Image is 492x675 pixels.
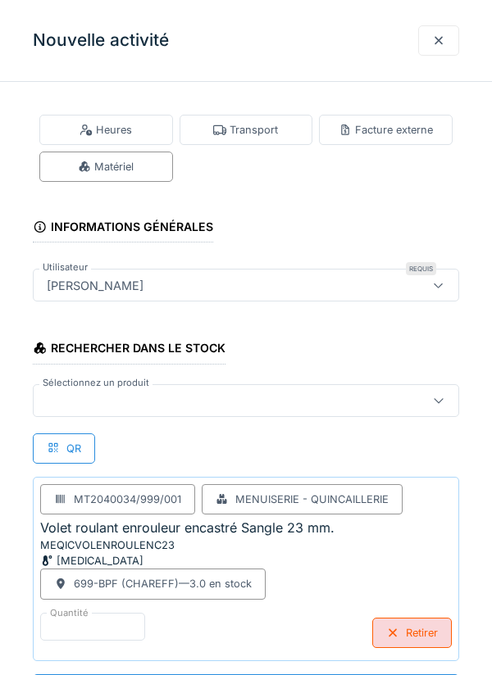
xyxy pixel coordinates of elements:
[213,122,278,138] div: Transport
[33,433,95,464] div: QR
[40,518,335,537] div: Volet roulant enrouleur encastré Sangle 23 mm.
[40,537,237,553] div: MEQICVOLENROULENC23
[372,618,452,648] div: Retirer
[33,336,225,364] div: Rechercher dans le stock
[40,276,150,294] div: [PERSON_NAME]
[235,492,389,507] div: Menuiserie - Quincaillerie
[80,122,132,138] div: Heures
[47,606,92,620] label: Quantité
[33,215,213,242] div: Informations générales
[74,492,181,507] div: MT2040034/999/001
[39,376,153,390] label: Sélectionnez un produit
[339,122,433,138] div: Facture externe
[78,159,134,174] div: Matériel
[406,262,436,275] div: Requis
[40,553,237,569] div: [MEDICAL_DATA]
[33,30,169,51] h3: Nouvelle activité
[39,260,91,274] label: Utilisateur
[74,576,252,591] div: 699-BPF (CHAREFF) — 3.0 en stock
